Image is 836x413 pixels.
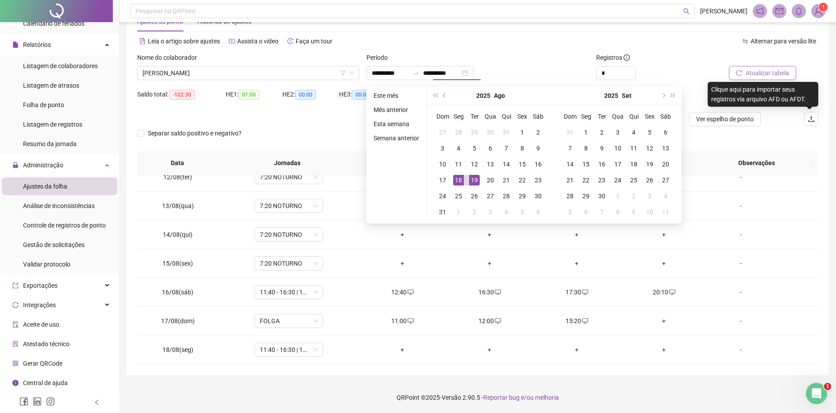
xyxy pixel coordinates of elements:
[23,121,82,128] span: Listagem de registros
[466,124,482,140] td: 2025-07-29
[12,42,19,48] span: file
[562,172,578,188] td: 2025-09-21
[644,127,655,138] div: 5
[501,207,512,217] div: 4
[485,191,496,201] div: 27
[260,228,318,241] span: 7:20 NOTURNO
[597,143,607,154] div: 9
[578,108,594,124] th: Seg
[501,191,512,201] div: 28
[565,191,575,201] div: 28
[466,108,482,124] th: Ter
[366,172,439,182] div: +
[435,204,451,220] td: 2025-08-31
[808,116,815,123] span: upload
[485,159,496,170] div: 13
[626,156,642,172] td: 2025-09-18
[708,82,818,107] div: Clique aqui para importar seus registros via arquivo AFD ou AFDT.
[578,156,594,172] td: 2025-09-15
[498,188,514,204] td: 2025-08-28
[370,119,423,129] li: Esta semana
[628,191,639,201] div: 2
[23,20,85,27] span: Calendário de feriados
[412,69,420,77] span: swap-right
[453,159,464,170] div: 11
[412,69,420,77] span: to
[578,204,594,220] td: 2025-10-06
[23,82,79,89] span: Listagem de atrasos
[469,207,480,217] div: 2
[23,379,68,386] span: Central de ajuda
[658,204,674,220] td: 2025-10-11
[370,104,423,115] li: Mês anterior
[451,124,466,140] td: 2025-07-28
[498,108,514,124] th: Qui
[562,188,578,204] td: 2025-09-28
[340,70,346,76] span: filter
[485,207,496,217] div: 3
[435,140,451,156] td: 2025-08-03
[565,143,575,154] div: 7
[260,257,318,270] span: 7:20 NOTURNO
[819,3,828,12] sup: Atualize o seu contato no menu Meus Dados
[597,207,607,217] div: 7
[562,124,578,140] td: 2025-08-31
[530,156,546,172] td: 2025-08-16
[483,394,559,401] span: Reportar bug e/ou melhoria
[709,158,805,168] span: Observações
[594,204,610,220] td: 2025-10-07
[624,54,630,61] span: info-circle
[260,286,318,299] span: 11:40 - 16:30 | 17:30 - 20:00
[594,156,610,172] td: 2025-09-16
[514,140,530,156] td: 2025-08-08
[610,124,626,140] td: 2025-09-03
[440,87,450,104] button: prev-year
[435,124,451,140] td: 2025-07-27
[453,127,464,138] div: 28
[514,108,530,124] th: Sex
[736,70,742,76] span: reload
[530,140,546,156] td: 2025-08-09
[469,127,480,138] div: 29
[628,259,701,268] div: +
[501,127,512,138] div: 31
[366,259,439,268] div: +
[451,204,466,220] td: 2025-09-01
[660,175,671,185] div: 27
[581,127,591,138] div: 1
[339,89,396,100] div: HE 3:
[498,172,514,188] td: 2025-08-21
[12,380,19,386] span: info-circle
[437,127,448,138] div: 27
[642,140,658,156] td: 2025-09-12
[366,230,439,239] div: +
[482,140,498,156] td: 2025-08-06
[366,287,439,297] div: 12:40
[453,191,464,201] div: 25
[451,156,466,172] td: 2025-08-11
[437,159,448,170] div: 10
[642,124,658,140] td: 2025-09-05
[540,287,613,297] div: 17:30
[533,207,543,217] div: 6
[469,159,480,170] div: 12
[594,188,610,204] td: 2025-09-30
[658,188,674,204] td: 2025-10-04
[581,143,591,154] div: 8
[451,140,466,156] td: 2025-08-04
[453,207,464,217] div: 1
[370,90,423,101] li: Este mês
[435,172,451,188] td: 2025-08-17
[435,156,451,172] td: 2025-08-10
[498,156,514,172] td: 2025-08-14
[482,204,498,220] td: 2025-09-03
[613,143,623,154] div: 10
[517,127,528,138] div: 1
[644,159,655,170] div: 19
[565,207,575,217] div: 5
[562,156,578,172] td: 2025-09-14
[437,143,448,154] div: 3
[437,207,448,217] div: 31
[23,321,59,328] span: Aceite de uso
[260,343,318,356] span: 11:40 - 16:30 | 17:30 - 20:00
